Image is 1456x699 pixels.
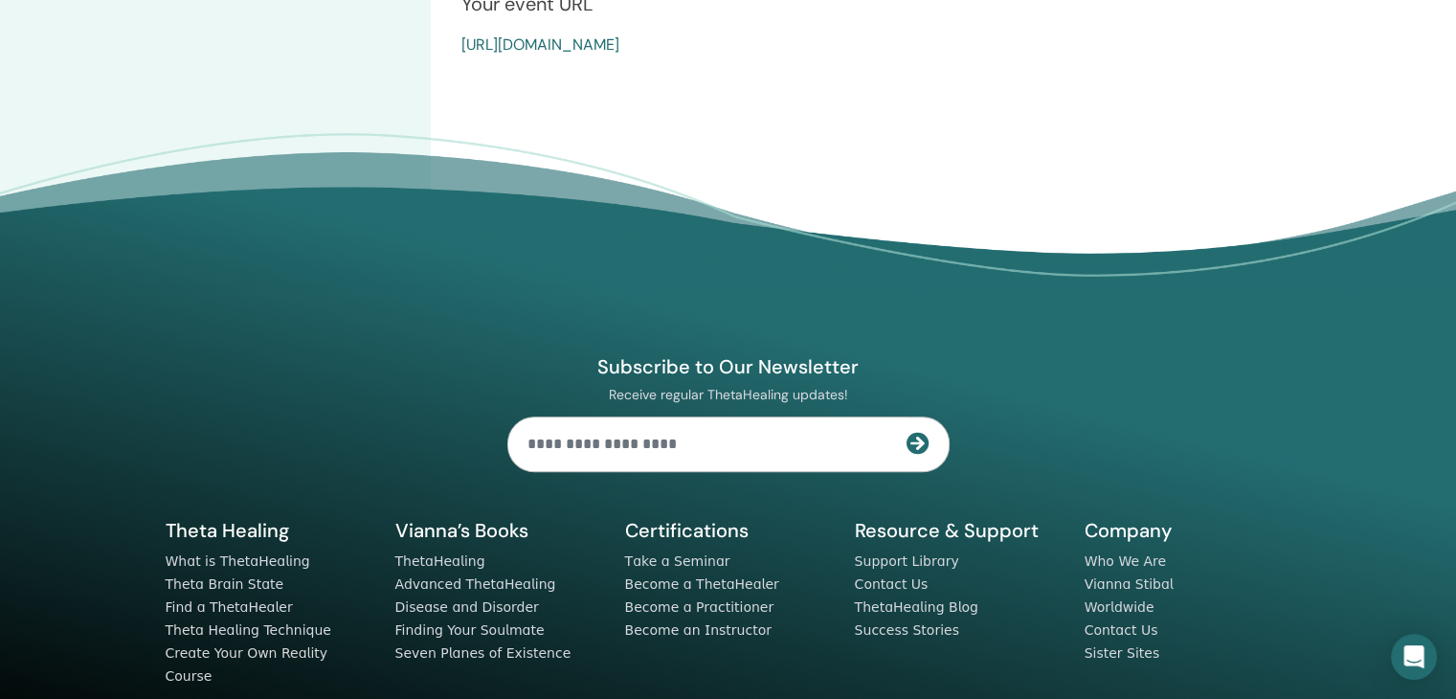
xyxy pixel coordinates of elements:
[1085,518,1291,543] h5: Company
[507,386,950,403] p: Receive regular ThetaHealing updates!
[461,34,619,55] a: [URL][DOMAIN_NAME]
[1085,622,1158,638] a: Contact Us
[166,645,328,684] a: Create Your Own Reality Course
[855,576,929,592] a: Contact Us
[166,622,331,638] a: Theta Healing Technique
[395,576,556,592] a: Advanced ThetaHealing
[625,622,772,638] a: Become an Instructor
[625,576,779,592] a: Become a ThetaHealer
[1085,599,1154,615] a: Worldwide
[395,553,485,569] a: ThetaHealing
[395,645,571,661] a: Seven Planes of Existence
[1085,645,1160,661] a: Sister Sites
[395,599,539,615] a: Disease and Disorder
[395,518,602,543] h5: Vianna’s Books
[855,622,959,638] a: Success Stories
[166,518,372,543] h5: Theta Healing
[1085,553,1166,569] a: Who We Are
[166,576,284,592] a: Theta Brain State
[855,553,959,569] a: Support Library
[855,599,978,615] a: ThetaHealing Blog
[1391,634,1437,680] div: Open Intercom Messenger
[1085,576,1174,592] a: Vianna Stibal
[625,518,832,543] h5: Certifications
[166,599,293,615] a: Find a ThetaHealer
[625,599,774,615] a: Become a Practitioner
[166,553,310,569] a: What is ThetaHealing
[625,553,730,569] a: Take a Seminar
[395,622,545,638] a: Finding Your Soulmate
[507,354,950,379] h4: Subscribe to Our Newsletter
[855,518,1062,543] h5: Resource & Support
